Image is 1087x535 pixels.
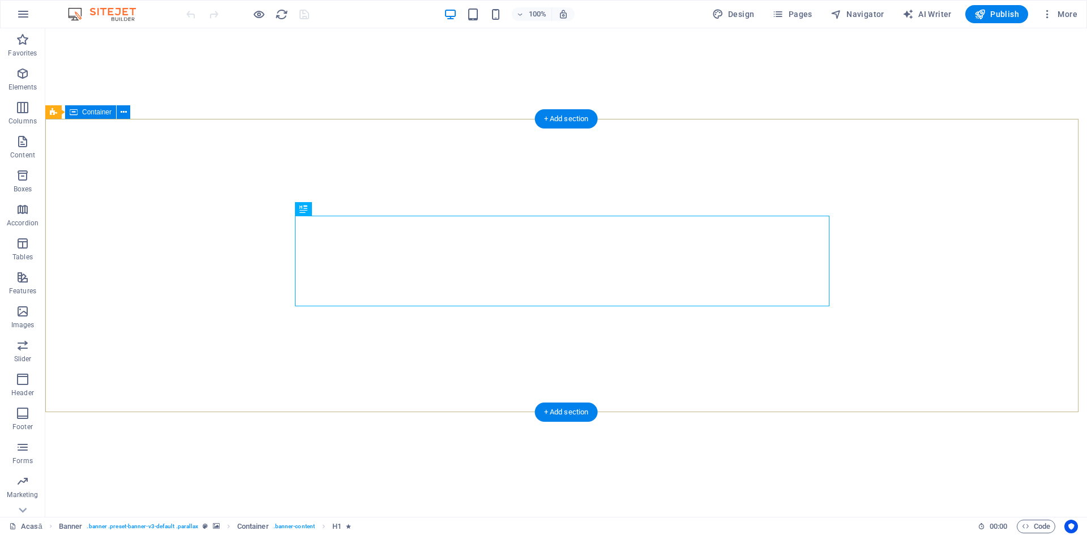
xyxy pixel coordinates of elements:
[275,7,288,21] button: reload
[252,7,266,21] button: Click here to leave preview mode and continue editing
[9,520,42,533] a: Click to cancel selection. Double-click to open Pages
[346,523,351,529] i: Element contains an animation
[8,117,37,126] p: Columns
[1017,520,1055,533] button: Code
[990,520,1007,533] span: 00 00
[1064,520,1078,533] button: Usercentrics
[9,286,36,296] p: Features
[998,522,999,530] span: :
[772,8,812,20] span: Pages
[59,520,352,533] nav: breadcrumb
[59,520,83,533] span: Click to select. Double-click to edit
[11,320,35,329] p: Images
[12,456,33,465] p: Forms
[898,5,956,23] button: AI Writer
[8,83,37,92] p: Elements
[712,8,755,20] span: Design
[273,520,315,533] span: . banner-content
[965,5,1028,23] button: Publish
[512,7,552,21] button: 100%
[1022,520,1050,533] span: Code
[10,151,35,160] p: Content
[7,490,38,499] p: Marketing
[65,7,150,21] img: Editor Logo
[213,523,220,529] i: This element contains a background
[831,8,884,20] span: Navigator
[1037,5,1082,23] button: More
[529,7,547,21] h6: 100%
[82,109,112,115] span: Container
[978,520,1008,533] h6: Session time
[535,403,598,422] div: + Add section
[237,520,269,533] span: Click to select. Double-click to edit
[535,109,598,129] div: + Add section
[87,520,198,533] span: . banner .preset-banner-v3-default .parallax
[708,5,759,23] button: Design
[826,5,889,23] button: Navigator
[7,219,38,228] p: Accordion
[14,354,32,363] p: Slider
[332,520,341,533] span: Click to select. Double-click to edit
[12,252,33,262] p: Tables
[558,9,568,19] i: On resize automatically adjust zoom level to fit chosen device.
[902,8,952,20] span: AI Writer
[974,8,1019,20] span: Publish
[1042,8,1077,20] span: More
[12,422,33,431] p: Footer
[768,5,816,23] button: Pages
[8,49,37,58] p: Favorites
[275,8,288,21] i: Reload page
[203,523,208,529] i: This element is a customizable preset
[11,388,34,397] p: Header
[14,185,32,194] p: Boxes
[708,5,759,23] div: Design (Ctrl+Alt+Y)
